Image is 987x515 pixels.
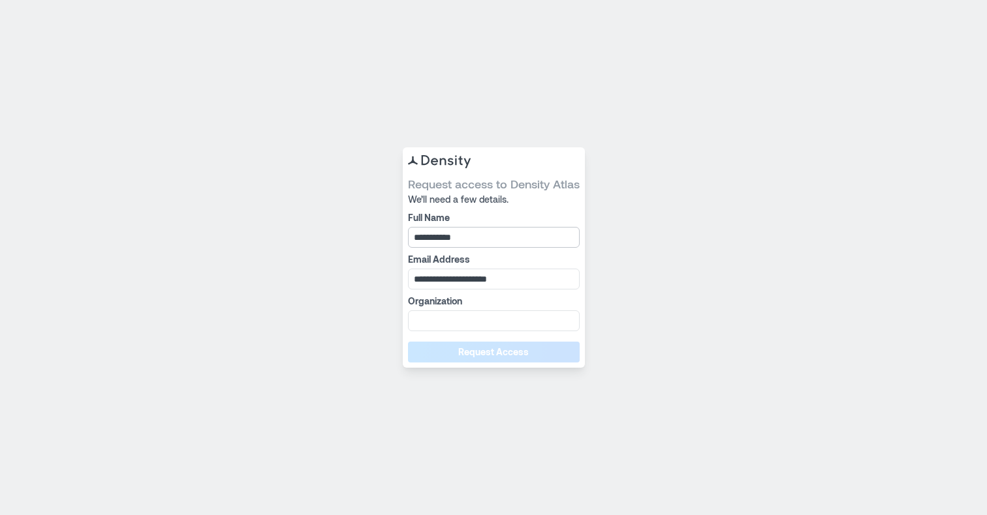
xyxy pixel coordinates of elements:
[408,295,577,308] label: Organization
[458,346,529,359] span: Request Access
[408,193,580,206] span: We’ll need a few details.
[408,253,577,266] label: Email Address
[408,176,580,192] span: Request access to Density Atlas
[408,211,577,224] label: Full Name
[408,342,580,362] button: Request Access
